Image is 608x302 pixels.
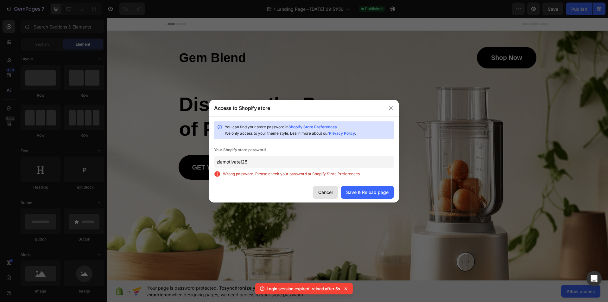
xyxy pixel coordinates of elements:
div: Save & Reload page [346,189,389,196]
a: GET YOUR BLENDER [72,137,164,162]
p: GET YOUR BLENDER [85,145,151,154]
button: Cancel [313,186,338,199]
span: Wrong password. Please check your password at Shopify Store Preferences [223,171,394,177]
h2: Discover the Power of Perfect Blending [72,74,268,124]
div: You can find your store password in . We only access to your theme style. Learn more about our . [225,124,391,137]
a: Shop Now [370,29,430,51]
button: Save & Reload page [341,186,394,199]
div: Open Intercom Messenger [586,271,602,286]
p: Shop Now [384,35,415,45]
h1: Gem Blend [72,30,250,50]
a: Shopify Store Preferences [288,125,337,129]
input: Enter password [214,156,394,168]
div: Access to Shopify store [214,104,270,112]
p: Login session expired, reload after 5s [267,286,340,292]
a: Privacy Policy [329,131,355,136]
div: Your Shopify store password [214,147,394,153]
div: Cancel [318,189,333,196]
